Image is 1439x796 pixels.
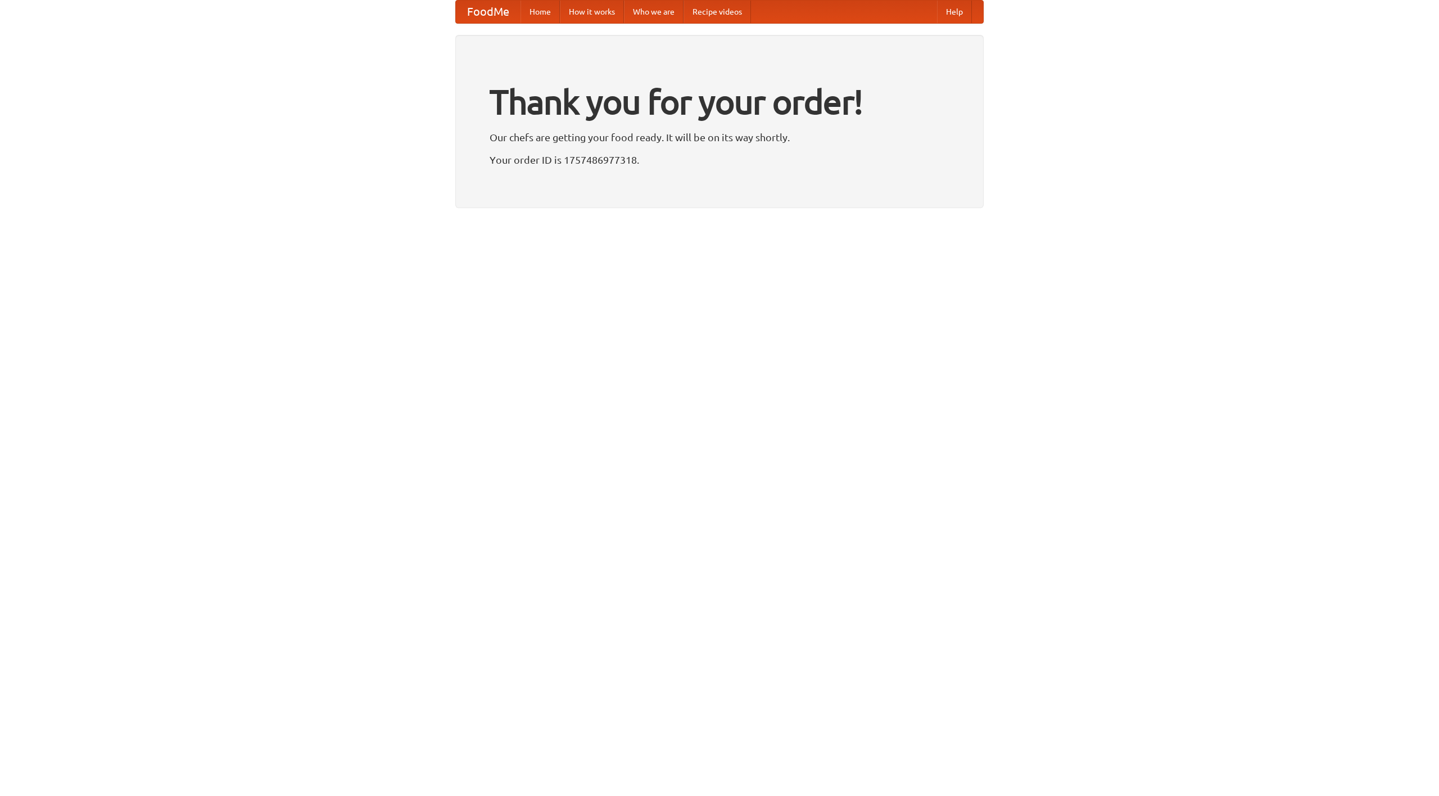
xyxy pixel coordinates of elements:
a: Home [521,1,560,23]
a: FoodMe [456,1,521,23]
p: Your order ID is 1757486977318. [490,151,949,168]
p: Our chefs are getting your food ready. It will be on its way shortly. [490,129,949,146]
a: Help [937,1,972,23]
a: Recipe videos [684,1,751,23]
h1: Thank you for your order! [490,75,949,129]
a: How it works [560,1,624,23]
a: Who we are [624,1,684,23]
